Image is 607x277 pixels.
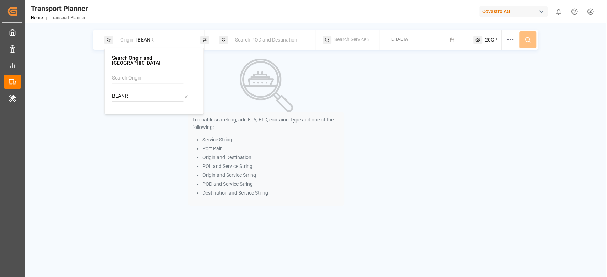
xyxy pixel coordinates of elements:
li: POL and Service String [202,163,340,170]
span: Search POD and Destination [235,37,297,43]
input: Search Origin [112,73,183,83]
span: Origin || [120,37,137,43]
p: To enable searching, add ETA, ETD, containerType and one of the following: [192,116,340,131]
input: Search Service String [334,34,369,45]
span: ETD-ETA [391,37,408,42]
button: ETD-ETA [384,33,464,47]
li: Origin and Service String [202,172,340,179]
div: Transport Planner [31,3,88,14]
div: BEANR [116,33,193,47]
li: Service String [202,136,340,143]
button: show 0 new notifications [550,4,566,20]
a: Home [31,15,43,20]
span: 20GP [485,36,497,44]
h4: Search Origin and [GEOGRAPHIC_DATA] [112,55,196,65]
div: Covestro AG [479,6,548,17]
input: Search POL [112,91,183,102]
li: Destination and Service String [202,189,340,197]
li: Origin and Destination [202,154,340,161]
li: POD and Service String [202,180,340,188]
li: Port Pair [202,145,340,152]
button: Covestro AG [479,5,550,18]
img: Search [240,59,293,112]
button: Help Center [566,4,582,20]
